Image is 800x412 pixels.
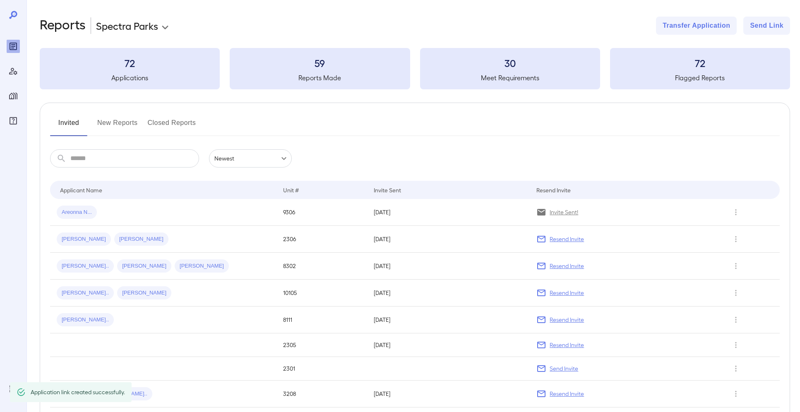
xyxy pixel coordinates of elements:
h3: 30 [420,56,600,69]
button: Row Actions [729,286,742,299]
span: [PERSON_NAME].. [57,262,114,270]
button: Row Actions [729,259,742,273]
button: New Reports [97,116,138,136]
span: [PERSON_NAME] [117,262,171,270]
h5: Reports Made [230,73,410,83]
div: Invite Sent [374,185,401,195]
div: Application link created successfully. [31,385,125,400]
div: Resend Invite [536,185,571,195]
h3: 59 [230,56,410,69]
button: Row Actions [729,232,742,246]
div: Manage Properties [7,89,20,103]
p: Resend Invite [550,316,584,324]
div: Log Out [7,382,20,395]
h2: Reports [40,17,86,35]
div: Applicant Name [60,185,102,195]
summary: 72Applications59Reports Made30Meet Requirements72Flagged Reports [40,48,790,89]
td: 9306 [276,199,367,226]
p: Spectra Parks [96,19,158,32]
td: [DATE] [367,253,530,280]
h5: Flagged Reports [610,73,790,83]
button: Row Actions [729,362,742,375]
span: Areonna N... [57,208,97,216]
h3: 72 [610,56,790,69]
p: Invite Sent! [550,208,578,216]
td: 2305 [276,333,367,357]
td: 3208 [276,381,367,407]
p: Resend Invite [550,341,584,349]
button: Row Actions [729,338,742,352]
span: [PERSON_NAME] [57,235,111,243]
span: [PERSON_NAME] [114,235,168,243]
td: 2301 [276,357,367,381]
div: Manage Users [7,65,20,78]
div: Reports [7,40,20,53]
td: 10105 [276,280,367,307]
h5: Meet Requirements [420,73,600,83]
button: Row Actions [729,313,742,326]
button: Row Actions [729,387,742,400]
span: [PERSON_NAME].. [57,316,114,324]
div: Unit # [283,185,299,195]
p: Send Invite [550,364,578,373]
td: 2306 [276,226,367,253]
span: [PERSON_NAME] [117,289,171,297]
h5: Applications [40,73,220,83]
button: Row Actions [729,206,742,219]
span: [PERSON_NAME] [175,262,229,270]
div: FAQ [7,114,20,127]
p: Resend Invite [550,289,584,297]
td: [DATE] [367,280,530,307]
td: [DATE] [367,199,530,226]
h3: 72 [40,56,220,69]
td: 8302 [276,253,367,280]
button: Send Link [743,17,790,35]
td: [DATE] [367,333,530,357]
div: Newest [209,149,292,168]
button: Closed Reports [148,116,196,136]
p: Resend Invite [550,235,584,243]
button: Transfer Application [656,17,737,35]
td: [DATE] [367,307,530,333]
button: Invited [50,116,87,136]
p: Resend Invite [550,262,584,270]
span: [PERSON_NAME].. [57,289,114,297]
td: 8111 [276,307,367,333]
td: [DATE] [367,226,530,253]
p: Resend Invite [550,390,584,398]
td: [DATE] [367,381,530,407]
